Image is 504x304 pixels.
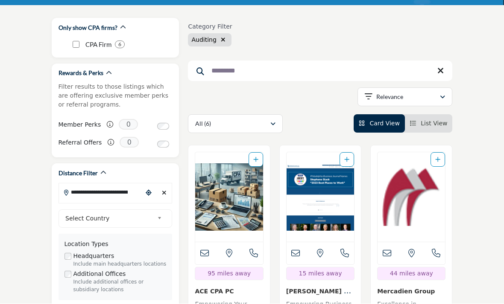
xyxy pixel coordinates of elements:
span: 44 miles away [390,270,433,277]
label: Additional Offices [73,270,126,279]
div: Choose your current location [143,184,154,203]
h2: Only show CPA firms? [59,24,117,32]
a: Add To List [435,156,440,163]
span: Select Country [65,214,154,224]
span: 95 miles away [208,270,251,277]
span: List View [421,120,447,127]
div: Include main headquarters locations [73,261,167,269]
button: Relevance [357,88,452,107]
div: Location Types [64,240,167,249]
input: Switch to Member Perks [157,123,169,130]
p: CPA Firm: CPA Firm [85,40,111,50]
div: Include additional offices or subsidiary locations [73,279,167,294]
span: 0 [120,137,139,148]
a: View Card [359,120,400,127]
a: Open Listing in new tab [378,153,445,242]
div: Clear search location [158,184,170,203]
p: Relevance [376,93,403,101]
b: 6 [118,42,121,48]
img: ACE CPA PC [195,153,263,242]
label: Referral Offers [59,136,102,151]
a: Mercadien Group [377,288,435,295]
input: Search Location [59,184,143,201]
h2: Rewards & Perks [59,69,103,78]
li: Card View [354,115,405,133]
h3: Stephano Slack LLC [286,287,355,296]
span: 0 [119,119,138,130]
h3: ACE CPA PC [195,287,263,296]
label: Member Perks [59,118,101,133]
button: All (6) [188,115,283,133]
h2: Distance Filter [59,169,98,178]
p: All (6) [195,120,211,128]
h6: Category Filter [188,23,232,31]
span: 15 miles away [299,270,342,277]
input: Switch to Referral Offers [157,141,169,148]
span: Card View [369,120,399,127]
a: Open Listing in new tab [195,153,263,242]
a: ACE CPA PC [195,288,234,295]
li: List View [405,115,453,133]
a: Add To List [253,156,258,163]
a: Add To List [344,156,349,163]
input: CPA Firm checkbox [73,41,79,48]
input: Search Keyword [188,61,452,81]
img: Stephano Slack LLC [287,153,354,242]
h3: Mercadien Group [377,287,445,296]
a: View List [410,120,448,127]
span: Auditing [191,37,216,43]
img: Mercadien Group [378,153,445,242]
a: Open Listing in new tab [287,153,354,242]
label: Headquarters [73,252,114,261]
p: Filter results to those listings which are offering exclusive member perks or referral programs. [59,83,173,110]
div: 6 Results For CPA Firm [115,41,125,49]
